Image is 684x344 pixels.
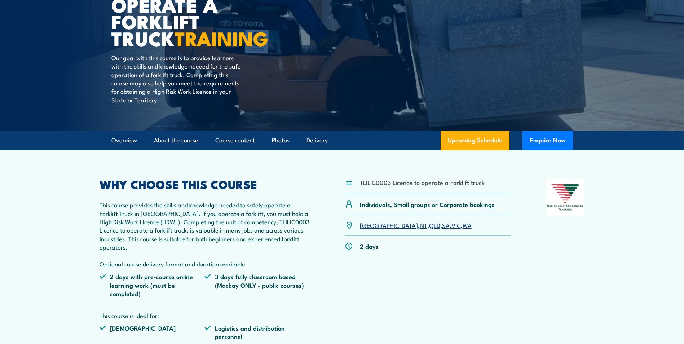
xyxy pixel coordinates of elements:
[546,179,585,216] img: Nationally Recognised Training logo.
[451,221,461,229] a: VIC
[360,242,379,250] p: 2 days
[360,221,418,229] a: [GEOGRAPHIC_DATA]
[429,221,440,229] a: QLD
[154,131,198,150] a: About the course
[100,200,310,268] p: This course provides the skills and knowledge needed to safely operate a Forklift Truck in [GEOGR...
[204,324,310,341] li: Logistics and distribution personnel
[420,221,427,229] a: NT
[441,131,509,150] a: Upcoming Schedule
[175,23,268,53] strong: TRAINING
[215,131,255,150] a: Course content
[522,131,573,150] button: Enquire Now
[272,131,290,150] a: Photos
[463,221,472,229] a: WA
[360,178,485,186] li: TLILIC0003 Licence to operate a Forklift truck
[111,131,137,150] a: Overview
[100,324,205,341] li: [DEMOGRAPHIC_DATA]
[204,272,310,297] li: 3 days fully classroom based (Mackay ONLY - public courses)
[111,53,243,104] p: Our goal with this course is to provide learners with the skills and knowledge needed for the saf...
[360,200,495,208] p: Individuals, Small groups or Corporate bookings
[100,179,310,189] h2: WHY CHOOSE THIS COURSE
[360,221,472,229] p: , , , , ,
[100,311,310,319] p: This course is ideal for:
[306,131,328,150] a: Delivery
[442,221,450,229] a: SA
[100,272,205,297] li: 2 days with pre-course online learning work (must be completed)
